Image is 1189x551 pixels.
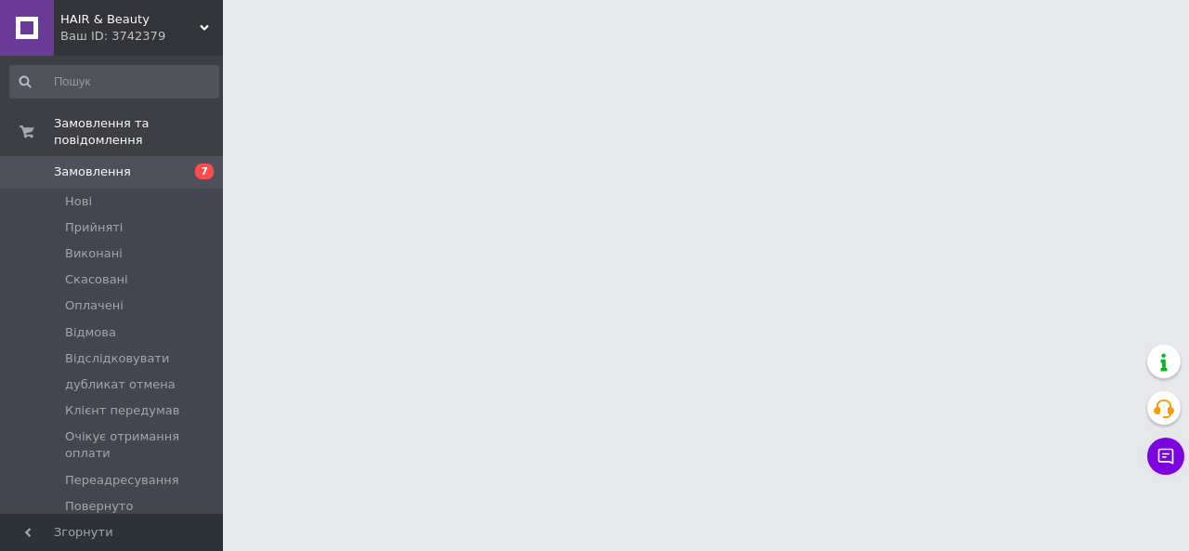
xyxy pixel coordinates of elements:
span: HAIR & Beauty [60,11,200,28]
span: Відмова [65,324,116,341]
span: Замовлення та повідомлення [54,115,223,149]
button: Чат з покупцем [1147,438,1184,475]
span: Скасовані [65,271,128,288]
span: Виконані [65,245,123,262]
span: Оплачені [65,297,124,314]
span: Відслідковувати [65,350,169,367]
span: Клієнт передумав [65,402,179,419]
span: Нові [65,193,92,210]
div: Ваш ID: 3742379 [60,28,223,45]
input: Пошук [9,65,219,98]
span: Очікує отримання оплати [65,428,217,462]
span: 7 [195,164,214,179]
span: Прийняті [65,219,123,236]
span: дубликат отмена [65,376,176,393]
span: Повернуто [65,498,133,515]
span: Переадресування [65,472,179,489]
span: Замовлення [54,164,131,180]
